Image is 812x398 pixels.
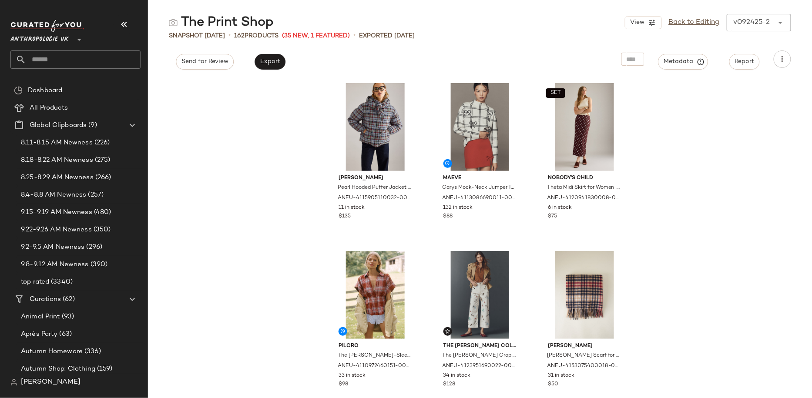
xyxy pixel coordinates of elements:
[339,213,351,221] span: $135
[58,329,72,339] span: (63)
[547,194,621,202] span: ANEU-4120941830008-000-020
[255,54,285,70] button: Export
[443,174,517,182] span: Maeve
[625,16,661,29] button: View
[30,294,61,304] span: Curations
[338,352,411,360] span: The [PERSON_NAME]-Sleeve Fitted-Waist Plaid Blouse for Women, Cotton/Elastane, Size Large by Pilc...
[548,342,621,350] span: [PERSON_NAME]
[630,19,644,26] span: View
[338,362,411,370] span: ANEU-4110972460151-000-593
[547,184,621,192] span: Theta Midi Skirt for Women in Brown, Polyester/Cotton, Size Uk 8 by Nobody's Child at Anthropologie
[332,251,419,339] img: 4110972460151_593_b2
[21,242,85,252] span: 9.2-9.5 AM Newness
[181,58,228,65] span: Send for Review
[87,190,104,200] span: (257)
[443,184,516,192] span: Carys Mock-Neck Jumper Top, Polyester/Nylon/Viscose, Size Small by Maeve at Anthropologie
[548,174,621,182] span: Nobody's Child
[339,174,412,182] span: [PERSON_NAME]
[93,155,111,165] span: (275)
[729,54,760,70] button: Report
[353,30,356,41] span: •
[169,18,178,27] img: svg%3e
[338,194,411,202] span: ANEU-4115905110032-000-095
[548,213,557,221] span: $75
[21,377,81,388] span: [PERSON_NAME]
[443,352,516,360] span: The [PERSON_NAME] Crop Printed Corduroy Wide-Leg Trousers Pants, Cotton/Elastane, Size 31 by The ...
[445,329,450,334] img: svg%3e
[21,329,58,339] span: Après Party
[339,381,348,388] span: $98
[550,90,561,96] span: SET
[87,120,97,130] span: (9)
[436,251,524,339] img: 4123951690022_015_b
[443,372,471,380] span: 34 in stock
[21,155,93,165] span: 8.18-8.22 AM Newness
[21,347,83,357] span: Autumn Homeware
[669,17,720,28] a: Back to Editing
[176,54,234,70] button: Send for Review
[443,381,456,388] span: $128
[548,381,558,388] span: $50
[10,379,17,386] img: svg%3e
[61,294,75,304] span: (62)
[734,17,770,28] div: v092425-2
[338,184,411,192] span: Pearl Hooded Puffer Jacket for Women, Polyamide, Size Uk 14 by [PERSON_NAME] at Anthropologie
[359,31,415,40] p: Exported [DATE]
[436,83,524,171] img: 4113086690011_587_b3
[21,138,93,148] span: 8.11-8.15 AM Newness
[60,312,74,322] span: (93)
[92,225,111,235] span: (350)
[14,86,23,95] img: svg%3e
[443,362,516,370] span: ANEU-4123951690022-000-015
[234,33,245,39] span: 162
[21,173,94,183] span: 8.25-8.29 AM Newness
[664,58,703,66] span: Metadata
[21,364,95,374] span: Autumn Shop: Clothing
[169,31,225,40] span: Snapshot [DATE]
[548,372,574,380] span: 31 in stock
[28,86,62,96] span: Dashboard
[260,58,280,65] span: Export
[282,31,350,40] span: (35 New, 1 Featured)
[169,14,274,31] div: The Print Shop
[228,30,231,41] span: •
[30,120,87,130] span: Global Clipboards
[21,190,87,200] span: 8.4-8.8 AM Newness
[443,204,473,212] span: 132 in stock
[89,260,108,270] span: (390)
[547,352,621,360] span: [PERSON_NAME] Scarf for Women by [PERSON_NAME] at Anthropologie
[49,277,73,287] span: (3340)
[21,225,92,235] span: 9.22-9.26 AM Newness
[10,20,84,32] img: cfy_white_logo.C9jOOHJF.svg
[735,58,755,65] span: Report
[443,213,453,221] span: $88
[21,312,60,322] span: Animal Print
[339,342,412,350] span: Pilcro
[443,194,516,202] span: ANEU-4113086690011-000-587
[658,54,708,70] button: Metadata
[443,342,517,350] span: The [PERSON_NAME] Collection by [PERSON_NAME]
[339,372,366,380] span: 33 in stock
[94,173,111,183] span: (266)
[339,204,365,212] span: 11 in stock
[546,88,565,98] button: SET
[95,364,113,374] span: (159)
[21,277,49,287] span: top rated
[332,83,419,171] img: 4115905110032_095_e
[541,251,628,339] img: 4153075400018_015_e
[547,362,621,370] span: ANEU-4153075400018-000-015
[93,138,110,148] span: (226)
[10,30,69,45] span: Anthropologie UK
[83,347,101,357] span: (336)
[92,207,111,217] span: (480)
[541,83,628,171] img: 4120941830008_020_e
[85,242,103,252] span: (296)
[21,207,92,217] span: 9.15-9.19 AM Newness
[234,31,278,40] div: Products
[30,103,68,113] span: All Products
[548,204,572,212] span: 6 in stock
[21,260,89,270] span: 9.8-9.12 AM Newness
